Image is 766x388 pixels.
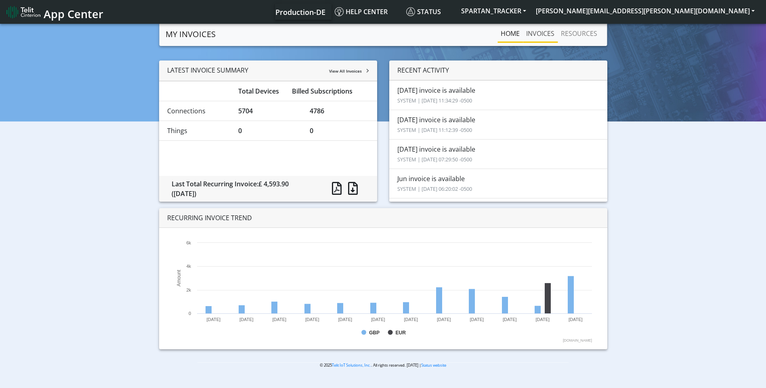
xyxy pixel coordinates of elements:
[44,6,103,21] span: App Center
[332,4,403,20] a: Help center
[161,126,233,136] div: Things
[176,269,182,286] text: Amount
[437,317,451,322] text: [DATE]
[159,208,607,228] div: RECURRING INVOICE TREND
[397,156,472,163] small: SYSTEM | [DATE] 07:29:50 -0500
[335,7,388,16] span: Help center
[186,288,191,292] text: 2k
[166,179,319,198] div: Last Total Recurring Invoice:
[6,6,40,19] img: logo-telit-cinterion-gw-new.png
[404,317,418,322] text: [DATE]
[232,126,304,136] div: 0
[397,97,472,104] small: SYSTEM | [DATE] 11:34:29 -0500
[389,169,607,198] li: Jun invoice is available
[338,317,352,322] text: [DATE]
[569,317,583,322] text: [DATE]
[558,25,600,42] a: RESOURCES
[329,68,362,74] span: View All Invoices
[389,110,607,140] li: [DATE] invoice is available
[371,317,385,322] text: [DATE]
[397,126,472,134] small: SYSTEM | [DATE] 11:12:39 -0500
[286,86,375,96] div: Billed Subscriptions
[563,338,592,342] text: [DOMAIN_NAME]
[239,317,254,322] text: [DATE]
[523,25,558,42] a: INVOICES
[232,86,286,96] div: Total Devices
[272,317,286,322] text: [DATE]
[6,3,102,21] a: App Center
[389,139,607,169] li: [DATE] invoice is available
[232,106,304,116] div: 5704
[304,106,375,116] div: 4786
[470,317,484,322] text: [DATE]
[275,7,325,17] span: Production-DE
[161,106,233,116] div: Connections
[531,4,760,18] button: [PERSON_NAME][EMAIL_ADDRESS][PERSON_NAME][DOMAIN_NAME]
[304,126,375,136] div: 0
[332,363,371,368] a: Telit IoT Solutions, Inc.
[389,80,607,110] li: [DATE] invoice is available
[189,311,191,316] text: 0
[186,264,191,269] text: 4k
[369,330,380,336] text: GBP
[197,362,569,368] p: © 2025 . All rights reserved. [DATE] |
[389,198,607,228] li: May invoice is available
[395,330,406,336] text: EUR
[535,317,550,322] text: [DATE]
[159,60,377,81] div: LATEST INVOICE SUMMARY
[206,317,220,322] text: [DATE]
[456,4,531,18] button: SPARTAN_TRACKER
[406,7,441,16] span: Status
[406,7,415,16] img: status.svg
[403,4,456,20] a: Status
[397,185,472,192] small: SYSTEM | [DATE] 06:20:02 -0500
[305,317,319,322] text: [DATE]
[503,317,517,322] text: [DATE]
[275,4,325,20] a: Your current platform instance
[258,179,289,188] span: £ 4,593.90
[166,26,216,42] a: MY INVOICES
[172,189,313,198] div: ([DATE])
[335,7,344,16] img: knowledge.svg
[186,240,191,245] text: 6k
[497,25,523,42] a: Home
[389,60,607,80] div: RECENT ACTIVITY
[421,363,446,368] a: Status website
